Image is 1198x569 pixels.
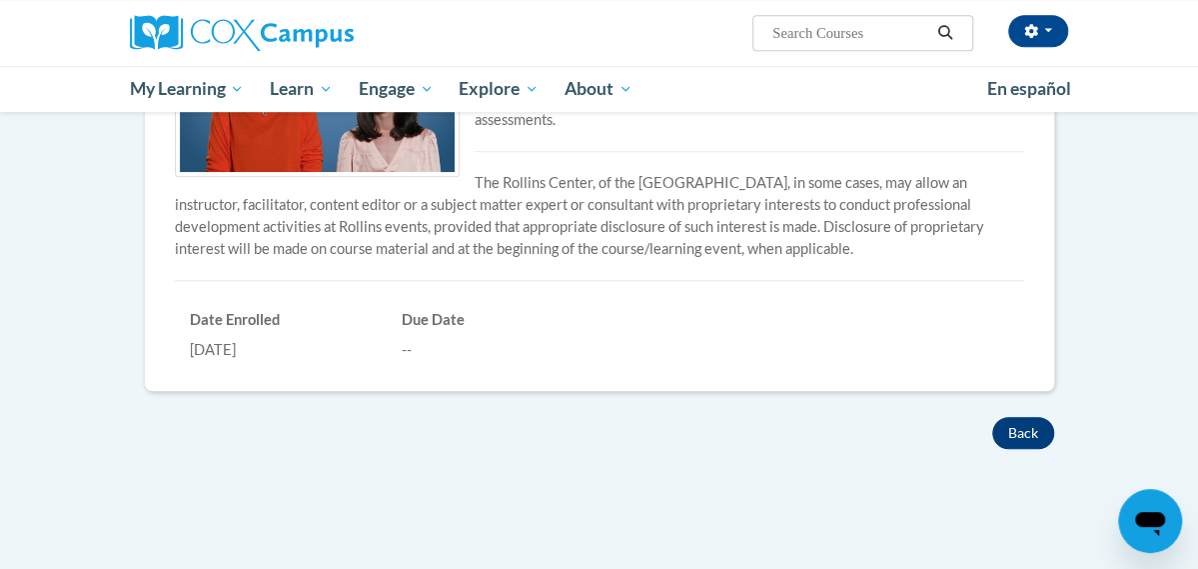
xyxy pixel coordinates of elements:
[359,77,434,101] span: Engage
[992,417,1054,449] button: Back
[1118,489,1182,553] iframe: Button to launch messaging window
[257,66,346,112] a: Learn
[270,77,333,101] span: Learn
[115,66,1084,112] div: Main menu
[987,78,1071,99] span: En español
[974,68,1084,110] a: En español
[129,77,244,101] span: My Learning
[565,77,632,101] span: About
[190,311,373,329] h6: Date Enrolled
[175,172,1024,260] p: The Rollins Center, of the [GEOGRAPHIC_DATA], in some cases, may allow an instructor, facilitator...
[117,66,258,112] a: My Learning
[346,66,447,112] a: Engage
[402,311,585,329] h6: Due Date
[130,15,423,51] a: Cox Campus
[459,77,539,101] span: Explore
[930,21,960,45] button: Search
[190,339,373,361] div: [DATE]
[770,21,930,45] input: Search Courses
[402,339,585,361] div: --
[130,15,354,51] img: Cox Campus
[552,66,645,112] a: About
[446,66,552,112] a: Explore
[1008,15,1068,47] button: Account Settings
